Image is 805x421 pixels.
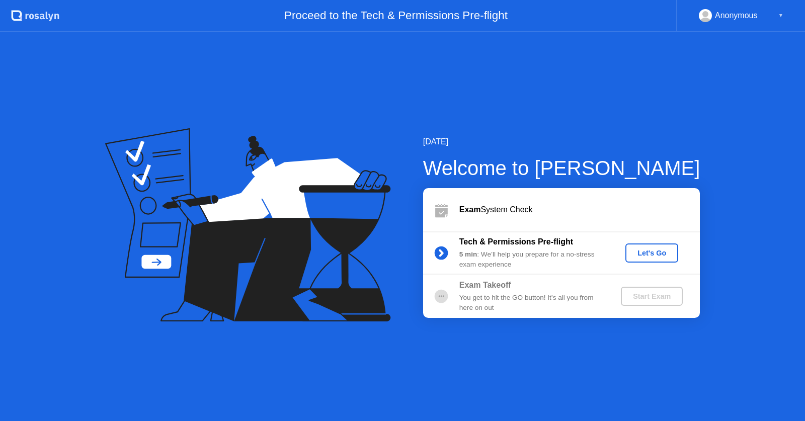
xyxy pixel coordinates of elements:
div: Let's Go [629,249,674,257]
div: Welcome to [PERSON_NAME] [423,153,700,183]
div: Anonymous [715,9,758,22]
div: ▼ [778,9,783,22]
b: Exam Takeoff [459,281,511,289]
div: [DATE] [423,136,700,148]
b: Tech & Permissions Pre-flight [459,237,573,246]
div: You get to hit the GO button! It’s all you from here on out [459,293,604,313]
div: : We’ll help you prepare for a no-stress exam experience [459,249,604,270]
button: Let's Go [625,243,678,263]
button: Start Exam [621,287,683,306]
div: Start Exam [625,292,679,300]
div: System Check [459,204,700,216]
b: 5 min [459,250,477,258]
b: Exam [459,205,481,214]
